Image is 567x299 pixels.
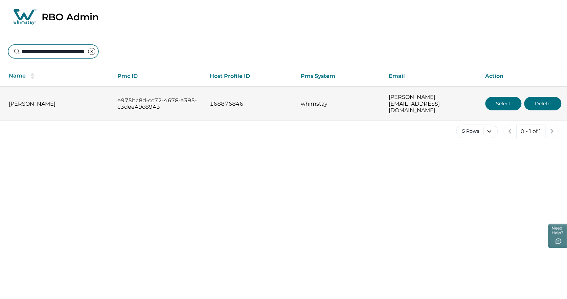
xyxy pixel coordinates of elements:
p: whimstay [301,101,378,107]
p: e975bc8d-cc72-4678-a395-c3dee49c8943 [118,97,199,110]
p: 0 - 1 of 1 [521,128,541,135]
button: previous page [503,125,517,138]
p: RBO Admin [42,11,99,23]
th: Host Profile ID [204,66,295,87]
th: Pms System [295,66,383,87]
button: Select [485,97,522,110]
button: 0 - 1 of 1 [517,125,546,138]
p: [PERSON_NAME] [9,101,107,107]
p: [PERSON_NAME][EMAIL_ADDRESS][DOMAIN_NAME] [389,94,475,114]
p: 168876846 [210,101,290,107]
th: Pmc ID [112,66,205,87]
button: next page [545,125,559,138]
th: Action [480,66,567,87]
button: sorting [26,73,39,80]
th: Email [383,66,480,87]
button: clear input [85,45,98,58]
button: 5 Rows [456,125,498,138]
button: Delete [524,97,562,110]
